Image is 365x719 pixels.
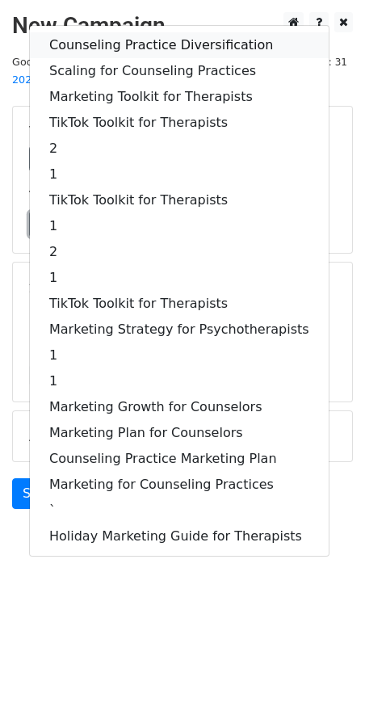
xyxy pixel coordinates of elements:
a: 2 [30,239,329,265]
a: TikTok Toolkit for Therapists [30,291,329,317]
a: Marketing Plan for Counselors [30,420,329,446]
a: Counseling Practice Marketing Plan [30,446,329,472]
a: 1 [30,162,329,187]
a: 1 [30,368,329,394]
a: Scaling for Counseling Practices [30,58,329,84]
a: Marketing Strategy for Psychotherapists [30,317,329,343]
a: Marketing Toolkit for Therapists [30,84,329,110]
a: Marketing for Counseling Practices [30,472,329,498]
small: Google Sheet: [12,56,229,86]
a: TikTok Toolkit for Therapists [30,187,329,213]
a: 1 [30,213,329,239]
iframe: Chat Widget [284,641,365,719]
a: 1 [30,265,329,291]
a: Counseling Practice Diversification [30,32,329,58]
a: Marketing Growth for Counselors [30,394,329,420]
a: TikTok Toolkit for Therapists [30,110,329,136]
a: ` [30,498,329,523]
a: 1 [30,343,329,368]
h2: New Campaign [12,12,353,40]
a: 2 [30,136,329,162]
a: Send [12,478,65,509]
a: Holiday Marketing Guide for Therapists [30,523,329,549]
